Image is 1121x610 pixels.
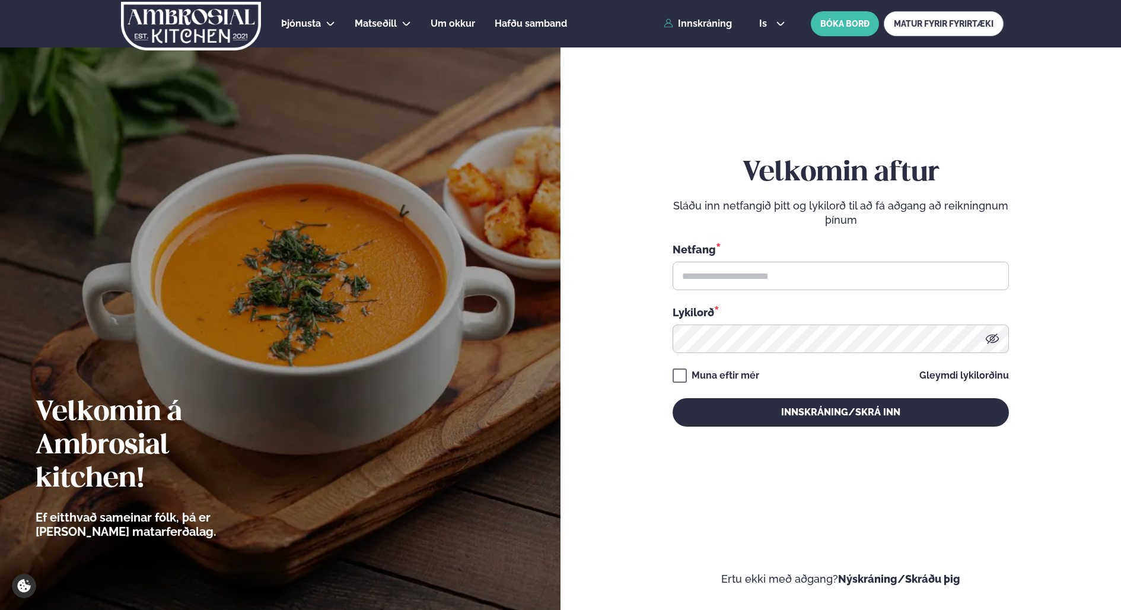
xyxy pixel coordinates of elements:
h2: Velkomin á Ambrosial kitchen! [36,396,282,496]
img: logo [120,2,262,50]
button: Innskráning/Skrá inn [673,398,1009,427]
a: MATUR FYRIR FYRIRTÆKI [884,11,1004,36]
p: Ertu ekki með aðgang? [596,572,1085,586]
span: is [759,19,770,28]
button: is [750,19,794,28]
span: Hafðu samband [495,18,567,29]
div: Lykilorð [673,304,1009,320]
span: Matseðill [355,18,397,29]
a: Innskráning [664,18,732,29]
a: Hafðu samband [495,17,567,31]
span: Þjónusta [281,18,321,29]
h2: Velkomin aftur [673,157,1009,190]
a: Matseðill [355,17,397,31]
p: Ef eitthvað sameinar fólk, þá er [PERSON_NAME] matarferðalag. [36,510,282,539]
a: Cookie settings [12,574,36,598]
p: Sláðu inn netfangið þitt og lykilorð til að fá aðgang að reikningnum þínum [673,199,1009,227]
a: Um okkur [431,17,475,31]
a: Gleymdi lykilorðinu [919,371,1009,380]
a: Nýskráning/Skráðu þig [838,573,960,585]
button: BÓKA BORÐ [811,11,879,36]
span: Um okkur [431,18,475,29]
a: Þjónusta [281,17,321,31]
div: Netfang [673,242,1009,257]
